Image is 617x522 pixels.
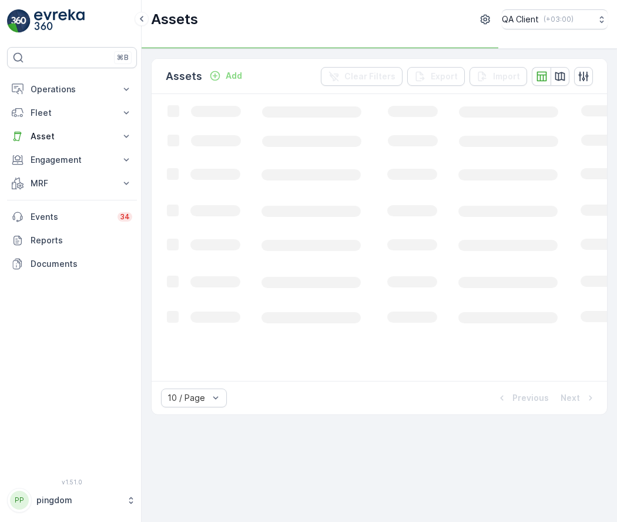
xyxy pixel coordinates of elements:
a: Reports [7,229,137,252]
p: Assets [166,68,202,85]
p: Asset [31,130,113,142]
button: Next [559,391,598,405]
button: Fleet [7,101,137,125]
p: Export [431,71,458,82]
button: Export [407,67,465,86]
a: Events34 [7,205,137,229]
p: QA Client [502,14,539,25]
button: PPpingdom [7,488,137,513]
img: logo [7,9,31,33]
div: PP [10,491,29,510]
p: 34 [120,212,130,222]
p: Add [226,70,242,82]
p: Previous [512,392,549,404]
button: MRF [7,172,137,195]
p: Import [493,71,520,82]
p: pingdom [36,494,120,506]
p: MRF [31,178,113,189]
p: Documents [31,258,132,270]
p: Operations [31,83,113,95]
button: Engagement [7,148,137,172]
p: ⌘B [117,53,129,62]
p: Reports [31,235,132,246]
a: Documents [7,252,137,276]
button: Operations [7,78,137,101]
span: v 1.51.0 [7,478,137,486]
p: Next [561,392,580,404]
p: ( +03:00 ) [544,15,574,24]
button: Clear Filters [321,67,403,86]
p: Engagement [31,154,113,166]
button: Previous [495,391,550,405]
p: Events [31,211,110,223]
p: Fleet [31,107,113,119]
p: Assets [151,10,198,29]
button: QA Client(+03:00) [502,9,608,29]
button: Import [470,67,527,86]
button: Add [204,69,247,83]
button: Asset [7,125,137,148]
img: logo_light-DOdMpM7g.png [34,9,85,33]
p: Clear Filters [344,71,395,82]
